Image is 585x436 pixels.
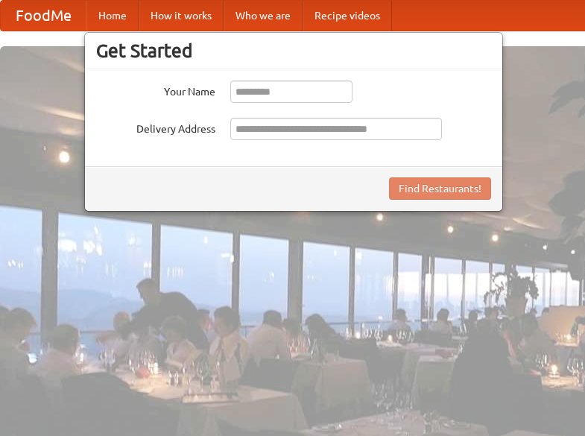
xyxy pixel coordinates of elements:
[96,40,491,62] h3: Get Started
[139,1,224,31] a: How it works
[389,177,491,200] button: Find Restaurants!
[96,118,215,136] label: Delivery Address
[86,1,139,31] a: Home
[224,1,303,31] a: Who we are
[96,80,215,99] label: Your Name
[303,1,392,31] a: Recipe videos
[1,1,86,31] a: FoodMe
